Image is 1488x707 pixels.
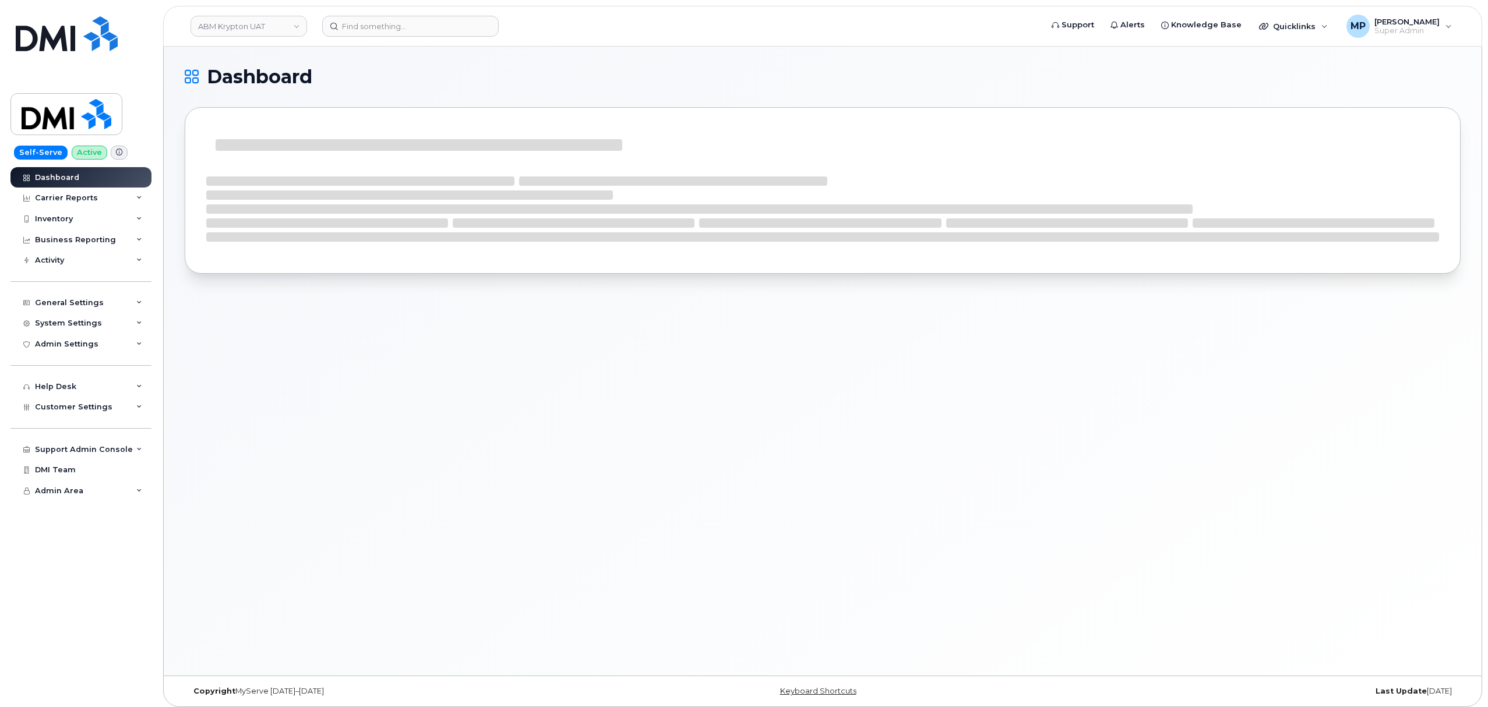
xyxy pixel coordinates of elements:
[185,687,610,696] div: MyServe [DATE]–[DATE]
[207,68,312,86] span: Dashboard
[1035,687,1461,696] div: [DATE]
[780,687,856,695] a: Keyboard Shortcuts
[193,687,235,695] strong: Copyright
[1376,687,1427,695] strong: Last Update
